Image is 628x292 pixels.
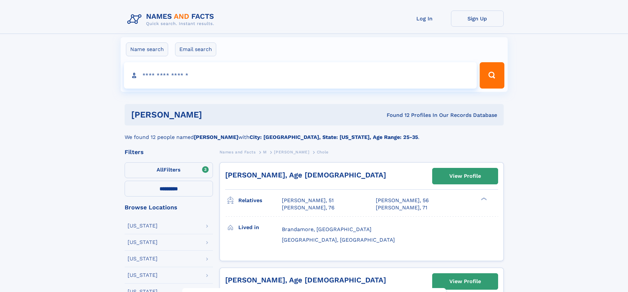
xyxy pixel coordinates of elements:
div: Filters [125,149,213,155]
h1: [PERSON_NAME] [131,111,294,119]
div: [US_STATE] [128,240,158,245]
h3: Relatives [238,195,282,206]
div: View Profile [449,169,481,184]
span: [GEOGRAPHIC_DATA], [GEOGRAPHIC_DATA] [282,237,395,243]
a: [PERSON_NAME], 76 [282,204,335,211]
a: View Profile [433,168,498,184]
b: City: [GEOGRAPHIC_DATA], State: [US_STATE], Age Range: 25-35 [250,134,418,140]
div: [US_STATE] [128,256,158,261]
span: Chole [317,150,329,154]
a: Log In [398,11,451,27]
span: M [263,150,267,154]
a: View Profile [433,274,498,289]
b: [PERSON_NAME] [194,134,238,140]
div: Found 12 Profiles In Our Records Database [294,112,497,119]
a: [PERSON_NAME], Age [DEMOGRAPHIC_DATA] [225,171,386,179]
div: ❯ [479,197,487,201]
label: Filters [125,162,213,178]
button: Search Button [480,62,504,89]
div: View Profile [449,274,481,289]
input: search input [124,62,477,89]
span: All [157,167,164,173]
a: [PERSON_NAME], 56 [376,197,429,204]
a: [PERSON_NAME], 51 [282,197,334,204]
img: Logo Names and Facts [125,11,220,28]
div: Browse Locations [125,204,213,210]
a: [PERSON_NAME], Age [DEMOGRAPHIC_DATA] [225,276,386,284]
h3: Lived in [238,222,282,233]
a: [PERSON_NAME] [274,148,309,156]
span: [PERSON_NAME] [274,150,309,154]
div: [US_STATE] [128,223,158,228]
span: Brandamore, [GEOGRAPHIC_DATA] [282,226,372,232]
a: [PERSON_NAME], 71 [376,204,427,211]
label: Email search [175,42,216,56]
div: [US_STATE] [128,273,158,278]
a: Sign Up [451,11,504,27]
label: Name search [126,42,168,56]
a: Names and Facts [220,148,256,156]
div: We found 12 people named with . [125,125,504,141]
a: M [263,148,267,156]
